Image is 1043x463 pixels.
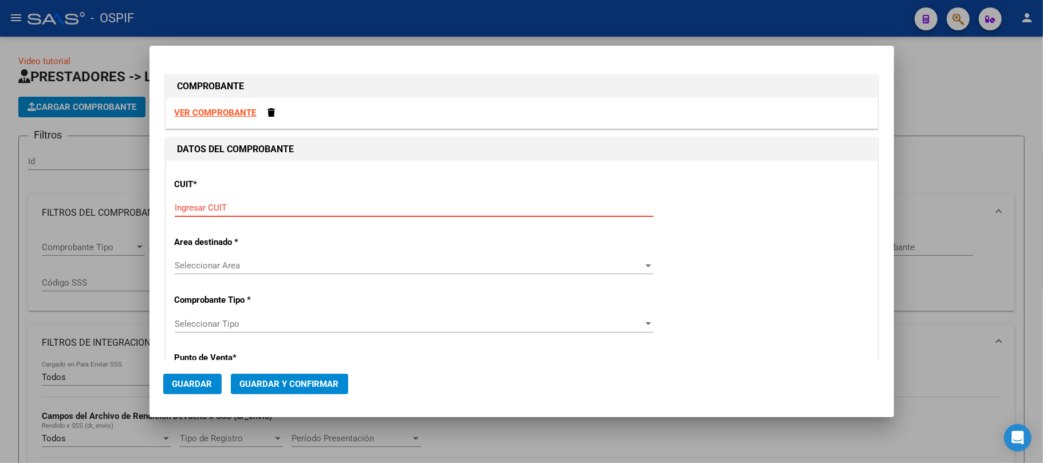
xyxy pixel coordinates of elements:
[240,379,339,389] span: Guardar y Confirmar
[178,144,294,155] strong: DATOS DEL COMPROBANTE
[172,379,212,389] span: Guardar
[178,81,245,92] strong: COMPROBANTE
[175,351,383,365] p: Punto de Venta
[175,236,383,249] p: Area destinado *
[175,294,383,307] p: Comprobante Tipo *
[175,108,257,118] a: VER COMPROBANTE
[175,319,643,329] span: Seleccionar Tipo
[175,260,643,271] span: Seleccionar Area
[1004,424,1032,452] div: Open Intercom Messenger
[175,178,383,191] p: CUIT
[163,374,222,394] button: Guardar
[231,374,348,394] button: Guardar y Confirmar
